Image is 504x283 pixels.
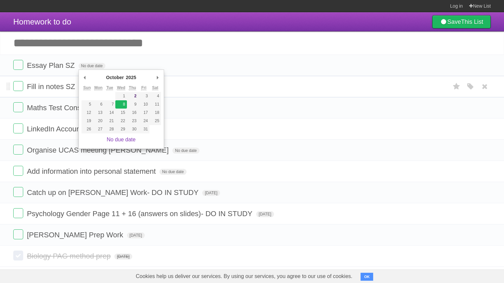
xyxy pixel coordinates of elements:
button: 18 [149,109,161,117]
span: Homework to do [13,17,71,26]
button: 7 [104,100,115,109]
span: No due date [172,148,199,154]
span: Maths Test Consolidation [27,104,110,112]
button: 5 [82,100,93,109]
label: Done [13,102,23,112]
button: 15 [115,109,127,117]
label: Done [13,81,23,91]
button: 25 [149,117,161,125]
a: SaveThis List [432,15,491,28]
span: [DATE] [256,211,274,217]
abbr: Thursday [129,85,136,90]
button: 13 [93,109,104,117]
button: 3 [138,92,149,100]
span: Psychology Gender Page 11 + 16 (answers on slides)- DO IN STUDY [27,210,254,218]
span: Cookies help us deliver our services. By using our services, you agree to our use of cookies. [129,270,359,283]
button: 2 [127,92,138,100]
button: 29 [115,125,127,133]
button: 31 [138,125,149,133]
button: 24 [138,117,149,125]
button: 23 [127,117,138,125]
label: Done [13,208,23,218]
label: Done [13,251,23,260]
button: 26 [82,125,93,133]
span: [DATE] [127,232,145,238]
span: [PERSON_NAME] Prep Work [27,231,125,239]
div: October [105,72,125,82]
button: 27 [93,125,104,133]
button: 28 [104,125,115,133]
span: Organise UCAS meeting [PERSON_NAME] [27,146,170,154]
span: Add information into personal statement [27,167,157,175]
label: Done [13,166,23,176]
button: 16 [127,109,138,117]
span: No due date [159,169,186,175]
label: Star task [450,81,463,92]
label: Done [13,145,23,155]
button: 14 [104,109,115,117]
b: This List [461,19,483,25]
button: 19 [82,117,93,125]
span: Biology PAG method prep [27,252,112,260]
abbr: Saturday [152,85,158,90]
button: Next Month [154,72,161,82]
span: No due date [79,63,105,69]
button: 11 [149,100,161,109]
abbr: Monday [94,85,103,90]
button: 12 [82,109,93,117]
span: [DATE] [202,190,220,196]
button: 17 [138,109,149,117]
span: Fill in notes SZ [27,82,77,91]
button: 4 [149,92,161,100]
button: 21 [104,117,115,125]
a: No due date [107,137,136,142]
abbr: Sunday [83,85,91,90]
div: 2025 [125,72,137,82]
abbr: Tuesday [106,85,113,90]
button: 1 [115,92,127,100]
label: Done [13,187,23,197]
span: LinkedIn Account? [27,125,88,133]
label: Done [13,229,23,239]
button: 6 [93,100,104,109]
label: Done [13,60,23,70]
span: [DATE] [114,254,132,259]
label: Done [13,123,23,133]
button: 9 [127,100,138,109]
abbr: Friday [141,85,146,90]
button: 20 [93,117,104,125]
span: Essay Plan SZ [27,61,76,70]
abbr: Wednesday [117,85,125,90]
button: 30 [127,125,138,133]
span: Catch up on [PERSON_NAME] Work- DO IN STUDY [27,188,200,197]
button: Previous Month [82,72,88,82]
button: 22 [115,117,127,125]
button: 8 [115,100,127,109]
button: OK [361,273,373,281]
button: 10 [138,100,149,109]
